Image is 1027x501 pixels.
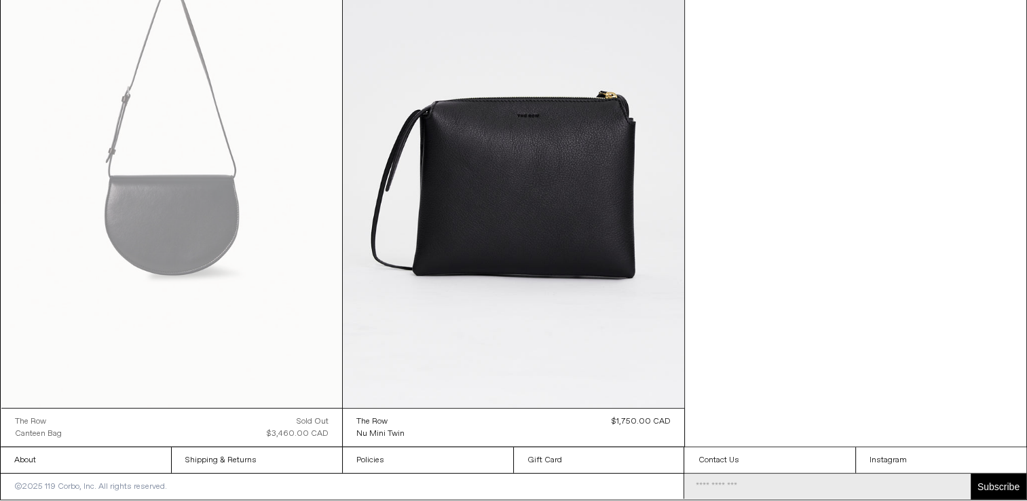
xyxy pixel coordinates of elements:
a: Canteen Bag [15,428,62,440]
input: Email Address [684,474,970,500]
a: The Row [15,415,62,428]
a: About [1,447,171,473]
div: $3,460.00 CAD [267,428,329,440]
div: The Row [15,416,46,428]
p: ©2025 119 Corbo, Inc. All rights reserved. [1,474,181,500]
button: Subscribe [971,474,1026,500]
a: Instagram [856,447,1026,473]
a: Nu Mini Twin [356,428,405,440]
div: The Row [356,416,388,428]
div: Sold out [297,415,329,428]
a: Contact Us [685,447,855,473]
a: Gift Card [514,447,684,473]
a: Policies [343,447,513,473]
a: The Row [356,415,405,428]
div: $1,750.00 CAD [612,415,671,428]
a: Shipping & Returns [172,447,342,473]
